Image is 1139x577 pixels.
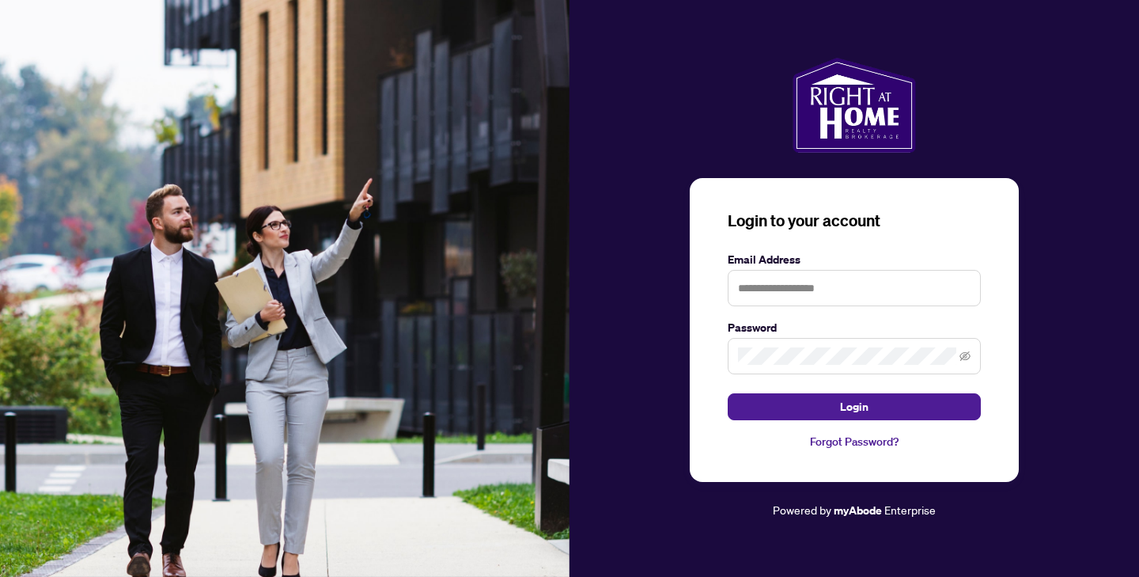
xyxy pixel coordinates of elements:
[728,251,981,268] label: Email Address
[728,433,981,450] a: Forgot Password?
[728,210,981,232] h3: Login to your account
[959,351,971,362] span: eye-invisible
[884,503,936,517] span: Enterprise
[834,502,882,519] a: myAbode
[728,319,981,336] label: Password
[728,393,981,420] button: Login
[793,58,915,153] img: ma-logo
[840,394,868,419] span: Login
[773,503,831,517] span: Powered by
